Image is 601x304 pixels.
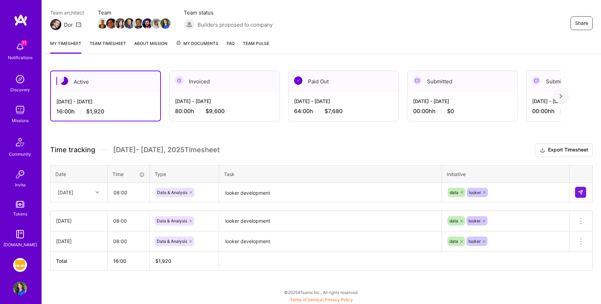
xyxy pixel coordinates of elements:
input: HH:MM [108,232,149,250]
div: [DATE] - [DATE] [294,98,393,105]
i: icon Download [540,147,545,154]
img: right [559,94,562,99]
button: Export Timesheet [535,143,593,157]
span: Team architect [50,9,84,16]
div: Submitted [408,71,518,92]
span: looker [469,190,481,195]
a: About Mission [134,40,167,54]
a: Team Pulse [243,40,269,54]
textarea: looker development [220,232,441,251]
img: Invoiced [175,76,183,85]
img: Team Member Avatar [124,18,135,29]
span: Team status [184,9,273,16]
img: Grindr: Data + FE + CyberSecurity + QA [13,258,27,272]
div: Missions [12,117,29,124]
img: Team Member Avatar [151,18,162,29]
div: Paid Out [289,71,399,92]
span: Team [98,9,170,16]
span: $7,680 [325,108,343,115]
div: Invoiced [170,71,280,92]
span: looker [468,218,481,223]
span: $9,600 [206,108,225,115]
a: My timesheet [50,40,81,54]
img: teamwork [13,103,27,117]
img: User Avatar [13,282,27,295]
a: Team Member Avatar [152,18,161,29]
img: Invite [13,167,27,181]
img: Submitted [413,76,421,85]
th: 16:00 [108,251,150,270]
img: Submit [578,190,583,195]
div: Dor [64,21,73,28]
img: guide book [13,227,27,241]
div: [DATE] [58,189,73,196]
div: Time [112,171,145,178]
span: Time tracking [50,146,95,154]
img: Active [60,77,68,85]
a: Team Member Avatar [125,18,134,29]
div: Discovery [10,86,30,93]
span: Data & Analysis [157,218,187,223]
span: $0 [447,108,454,115]
span: Data & Analysis [157,190,188,195]
a: Team Member Avatar [98,18,107,29]
span: Data & Analysis [157,239,187,244]
span: data [449,239,458,244]
span: [DATE] - [DATE] , 2025 Timesheet [113,146,220,154]
span: Team Pulse [243,41,269,46]
th: Total [51,251,108,270]
img: Team Member Avatar [106,18,117,29]
img: Builders proposed to company [184,19,195,30]
span: Builders proposed to company [198,21,273,28]
span: 11 [21,40,27,46]
div: [DATE] [56,217,102,224]
th: Date [51,165,108,183]
span: Share [575,20,588,27]
button: Share [571,16,593,30]
img: Team Member Avatar [97,18,108,29]
i: icon Chevron [95,191,99,194]
a: Team Member Avatar [107,18,116,29]
span: $1,920 [86,108,104,115]
div: Invite [15,181,26,188]
img: Submitted [532,76,540,85]
div: Tokens [13,210,27,218]
img: Community [12,134,28,150]
span: data [449,218,458,223]
a: My Documents [176,40,218,54]
div: [DATE] [56,238,102,245]
span: My Documents [176,40,218,47]
input: HH:MM [108,212,149,230]
img: Team Architect [50,19,61,30]
div: 00:00h h [413,108,512,115]
span: data [450,190,458,195]
img: Team Member Avatar [142,18,153,29]
textarea: looker development [220,184,441,202]
a: Team Member Avatar [143,18,152,29]
span: looker [468,239,481,244]
i: icon Mail [76,22,81,27]
span: $ 1,920 [155,258,171,264]
img: Paid Out [294,76,302,85]
div: Notifications [8,54,33,61]
div: [DOMAIN_NAME] [3,241,37,248]
img: Team Member Avatar [133,18,144,29]
a: User Avatar [11,282,29,295]
a: Team timesheet [90,40,126,54]
img: logo [14,14,28,26]
a: Team Member Avatar [161,18,170,29]
div: null [575,187,587,198]
th: Task [219,165,442,183]
textarea: looker development [220,212,441,231]
a: FAQ [227,40,235,54]
img: Team Member Avatar [160,18,171,29]
a: Terms of Service [290,297,322,302]
a: Team Member Avatar [116,18,125,29]
div: [DATE] - [DATE] [175,98,274,105]
img: discovery [13,72,27,86]
a: Team Member Avatar [134,18,143,29]
input: HH:MM [108,183,149,202]
th: Type [150,165,219,183]
div: [DATE] - [DATE] [413,98,512,105]
div: 80:00 h [175,108,274,115]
